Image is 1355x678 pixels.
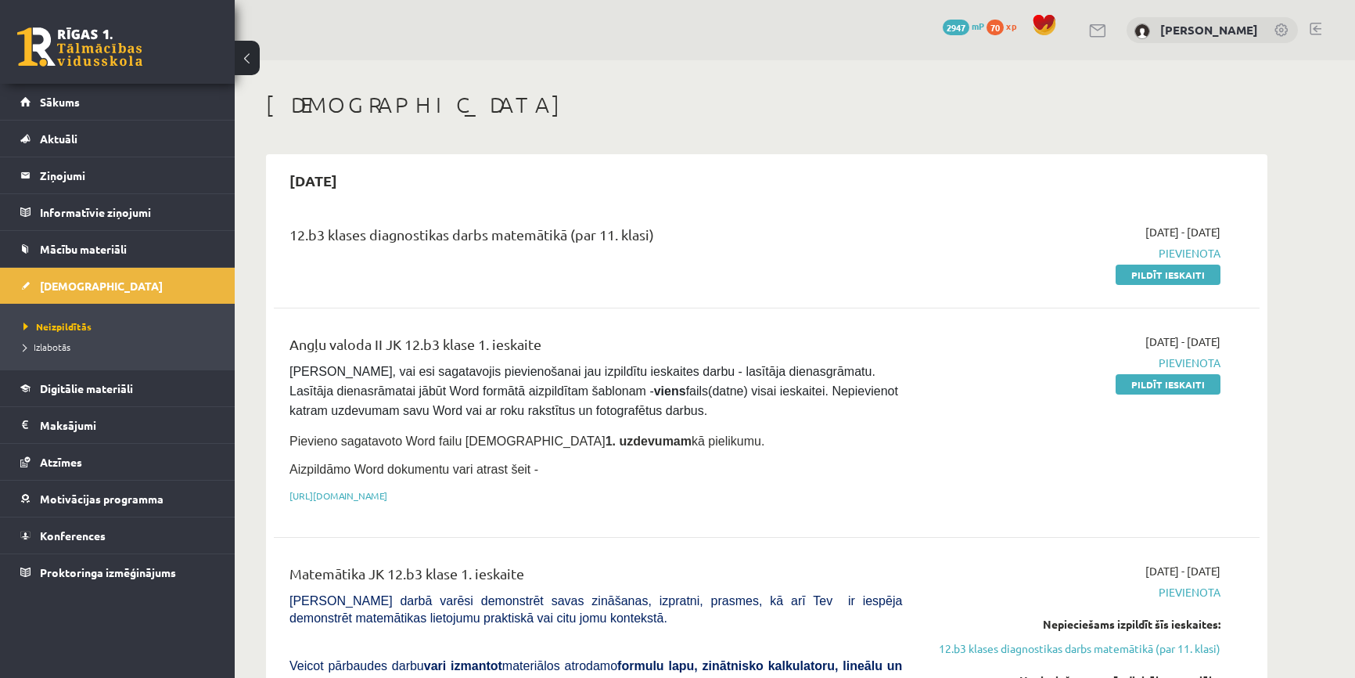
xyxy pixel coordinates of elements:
[20,231,215,267] a: Mācību materiāli
[289,463,538,476] span: Aizpildāmo Word dokumentu vari atrast šeit -
[925,640,1220,657] a: 12.b3 klases diagnostikas darbs matemātikā (par 11. klasi)
[40,95,80,109] span: Sākums
[40,279,163,293] span: [DEMOGRAPHIC_DATA]
[40,242,127,256] span: Mācību materiāli
[40,157,215,193] legend: Ziņojumi
[1145,334,1220,350] span: [DATE] - [DATE]
[987,20,1004,35] span: 70
[1116,374,1220,395] a: Pildīt ieskaiti
[20,481,215,517] a: Motivācijas programma
[1006,20,1016,32] span: xp
[40,381,133,395] span: Digitālie materiāli
[289,435,764,448] span: Pievieno sagatavoto Word failu [DEMOGRAPHIC_DATA] kā pielikumu.
[20,194,215,230] a: Informatīvie ziņojumi
[972,20,984,32] span: mP
[40,492,164,506] span: Motivācijas programma
[289,334,902,362] div: Angļu valoda II JK 12.b3 klase 1. ieskaite
[1134,23,1150,39] img: Roberts Šmelds
[266,92,1267,118] h1: [DEMOGRAPHIC_DATA]
[40,455,82,469] span: Atzīmes
[943,20,984,32] a: 2947 mP
[289,563,902,592] div: Matemātika JK 12.b3 klase 1. ieskaite
[987,20,1024,32] a: 70 xp
[925,616,1220,633] div: Nepieciešams izpildīt šīs ieskaites:
[654,384,686,398] strong: viens
[925,355,1220,371] span: Pievienota
[289,365,901,417] span: [PERSON_NAME], vai esi sagatavojis pievienošanai jau izpildītu ieskaites darbu - lasītāja dienasg...
[274,162,353,199] h2: [DATE]
[40,194,215,230] legend: Informatīvie ziņojumi
[20,554,215,590] a: Proktoringa izmēģinājums
[23,340,219,354] a: Izlabotās
[20,518,215,554] a: Konferences
[1160,22,1258,38] a: [PERSON_NAME]
[424,659,502,673] b: vari izmantot
[289,594,902,625] span: [PERSON_NAME] darbā varēsi demonstrēt savas zināšanas, izpratni, prasmes, kā arī Tev ir iespēja d...
[943,20,969,35] span: 2947
[40,565,176,579] span: Proktoringa izmēģinājums
[20,407,215,443] a: Maksājumi
[1116,265,1220,285] a: Pildīt ieskaiti
[925,245,1220,261] span: Pievienota
[40,132,77,146] span: Aktuāli
[20,370,215,406] a: Digitālie materiāli
[925,584,1220,600] span: Pievienota
[23,319,219,334] a: Neizpildītās
[20,268,215,304] a: [DEMOGRAPHIC_DATA]
[20,121,215,157] a: Aktuāli
[20,444,215,480] a: Atzīmes
[289,489,387,502] a: [URL][DOMAIN_NAME]
[40,407,215,443] legend: Maksājumi
[1145,563,1220,579] span: [DATE] - [DATE]
[1145,224,1220,240] span: [DATE] - [DATE]
[23,341,70,353] span: Izlabotās
[17,27,142,67] a: Rīgas 1. Tālmācības vidusskola
[289,224,902,253] div: 12.b3 klases diagnostikas darbs matemātikā (par 11. klasi)
[40,528,106,543] span: Konferences
[20,84,215,120] a: Sākums
[606,435,692,448] strong: 1. uzdevumam
[20,157,215,193] a: Ziņojumi
[23,320,92,333] span: Neizpildītās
